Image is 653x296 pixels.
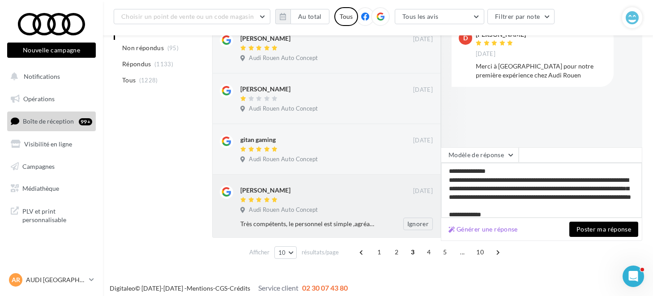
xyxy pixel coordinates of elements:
span: AR [12,275,20,284]
span: 10 [278,249,286,256]
a: Médiathèque [5,179,98,198]
button: Au total [290,9,329,24]
a: Visibilité en ligne [5,135,98,154]
a: Mentions [187,284,213,292]
div: Merci à [GEOGRAPHIC_DATA] pour notre première expérience chez Audi Rouen [476,62,606,80]
a: CGS [215,284,227,292]
span: Répondus [122,60,151,69]
button: Filtrer par note [487,9,555,24]
iframe: Intercom live chat [623,266,644,287]
span: 5 [438,245,452,259]
span: 2 [389,245,404,259]
span: 3 [405,245,420,259]
div: [PERSON_NAME] [476,31,526,38]
div: gitan gaming [240,135,276,144]
button: Nouvelle campagne [7,43,96,58]
span: Choisir un point de vente ou un code magasin [121,13,254,20]
a: Boîte de réception99+ [5,112,98,131]
span: Notifications [24,73,60,80]
span: PLV et print personnalisable [22,205,92,224]
span: Audi Rouen Auto Concept [249,206,318,214]
button: Ignorer [403,218,433,230]
a: AR AUDI [GEOGRAPHIC_DATA] [7,271,96,288]
span: 4 [422,245,436,259]
div: [PERSON_NAME] [240,85,290,94]
span: 10 [473,245,487,259]
span: Afficher [249,248,269,257]
button: Au total [275,9,329,24]
span: Tous les avis [402,13,439,20]
a: PLV et print personnalisable [5,202,98,228]
div: [PERSON_NAME] [240,34,290,43]
span: Non répondus [122,43,164,52]
button: Choisir un point de vente ou un code magasin [114,9,270,24]
span: Médiathèque [22,184,59,192]
span: ... [455,245,469,259]
div: [PERSON_NAME] [240,186,290,195]
span: (1133) [154,60,173,68]
span: Boîte de réception [23,117,74,125]
div: Très compétents, le personnel est simple ,agréable et compétent. Ils ne poussent pas a la consomm... [240,219,375,228]
a: Digitaleo [110,284,135,292]
span: (95) [167,44,179,51]
span: d [463,34,468,43]
span: © [DATE]-[DATE] - - - [110,284,348,292]
button: Poster ma réponse [569,222,638,237]
span: Opérations [23,95,55,103]
button: Tous les avis [395,9,484,24]
span: Tous [122,76,136,85]
button: Modèle de réponse [441,147,519,163]
a: Opérations [5,90,98,108]
span: [DATE] [413,137,433,145]
span: Service client [258,283,299,292]
span: Audi Rouen Auto Concept [249,155,318,163]
button: Générer une réponse [445,224,521,235]
span: 1 [372,245,386,259]
span: Audi Rouen Auto Concept [249,105,318,113]
span: [DATE] [476,50,495,58]
span: Campagnes [22,162,55,170]
span: [DATE] [413,86,433,94]
span: (1228) [139,77,158,84]
button: 10 [274,246,297,259]
button: Notifications [5,67,94,86]
div: 99+ [79,118,92,125]
span: [DATE] [413,35,433,43]
span: 02 30 07 43 80 [302,283,348,292]
a: Crédits [230,284,250,292]
span: [DATE] [413,187,433,195]
p: AUDI [GEOGRAPHIC_DATA] [26,275,85,284]
a: Campagnes [5,157,98,176]
span: Visibilité en ligne [24,140,72,148]
div: Tous [334,7,358,26]
span: résultats/page [302,248,339,257]
span: Audi Rouen Auto Concept [249,54,318,62]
